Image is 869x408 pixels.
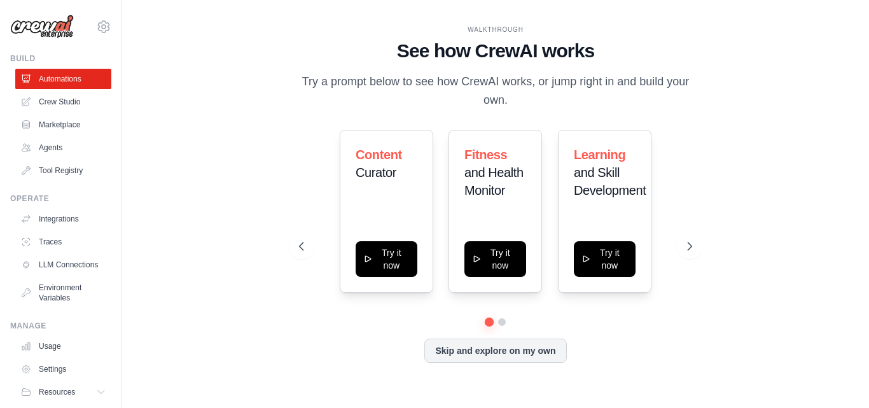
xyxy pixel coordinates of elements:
h1: See how CrewAI works [299,39,692,62]
button: Try it now [356,241,417,277]
img: Logo [10,15,74,39]
span: Learning [574,148,625,162]
a: Automations [15,69,111,89]
a: Integrations [15,209,111,229]
a: Tool Registry [15,160,111,181]
button: Skip and explore on my own [424,339,566,363]
a: Environment Variables [15,278,111,308]
span: and Health Monitor [464,165,524,197]
span: Content [356,148,402,162]
div: Manage [10,321,111,331]
a: LLM Connections [15,255,111,275]
div: Build [10,53,111,64]
a: Usage [15,336,111,356]
a: Traces [15,232,111,252]
div: Operate [10,193,111,204]
a: Agents [15,137,111,158]
button: Resources [15,382,111,402]
span: Curator [356,165,396,179]
p: Try a prompt below to see how CrewAI works, or jump right in and build your own. [299,73,692,110]
button: Try it now [574,241,636,277]
a: Crew Studio [15,92,111,112]
a: Settings [15,359,111,379]
span: Resources [39,387,75,397]
span: Fitness [464,148,507,162]
a: Marketplace [15,115,111,135]
span: and Skill Development [574,165,646,197]
button: Try it now [464,241,526,277]
div: WALKTHROUGH [299,25,692,34]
